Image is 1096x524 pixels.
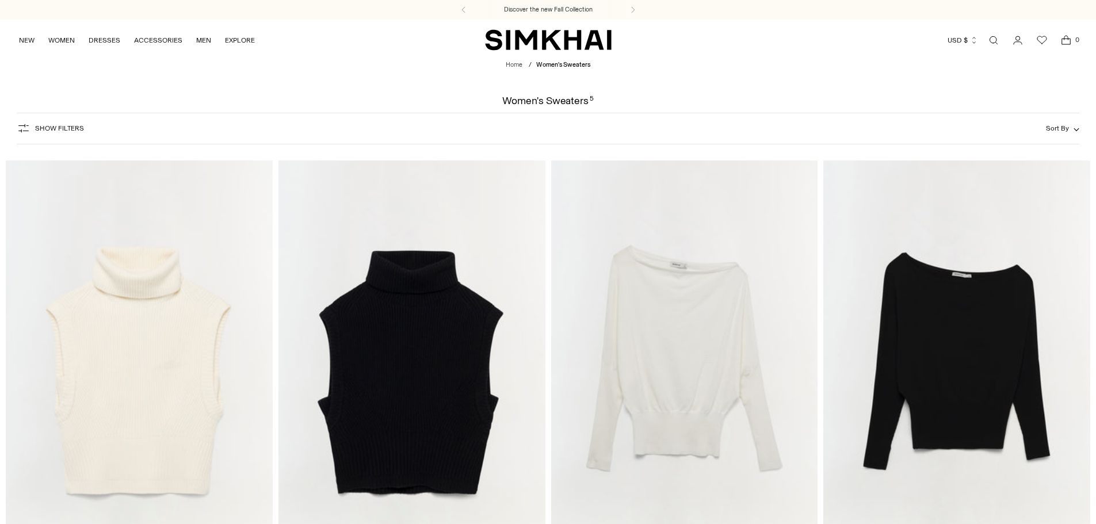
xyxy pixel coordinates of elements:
a: Open cart modal [1055,29,1078,52]
a: Go to the account page [1006,29,1029,52]
a: SIMKHAI [485,29,612,51]
h1: Women's Sweaters [502,95,594,106]
a: NEW [19,28,35,53]
span: Show Filters [35,124,84,132]
div: / [529,60,532,70]
a: Open search modal [982,29,1005,52]
a: Home [506,61,522,68]
div: 5 [590,95,594,106]
button: USD $ [948,28,978,53]
a: MEN [196,28,211,53]
span: Women's Sweaters [536,61,590,68]
a: ACCESSORIES [134,28,182,53]
a: WOMEN [48,28,75,53]
span: Sort By [1046,124,1069,132]
nav: breadcrumbs [506,60,590,70]
button: Show Filters [17,119,84,137]
a: EXPLORE [225,28,255,53]
span: 0 [1072,35,1082,45]
a: DRESSES [89,28,120,53]
a: Discover the new Fall Collection [504,5,593,14]
button: Sort By [1046,122,1079,135]
a: Wishlist [1030,29,1053,52]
